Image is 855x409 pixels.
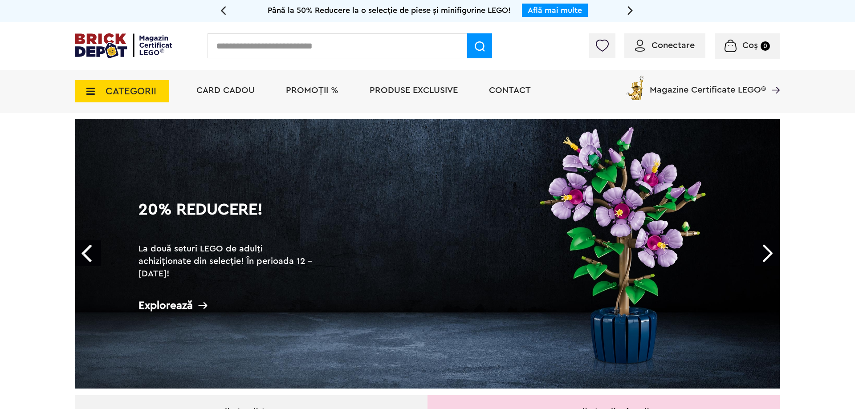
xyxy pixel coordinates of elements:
span: CATEGORII [106,86,156,96]
span: Coș [742,41,758,50]
span: Conectare [651,41,695,50]
a: Magazine Certificate LEGO® [766,74,780,83]
h2: La două seturi LEGO de adulți achiziționate din selecție! În perioada 12 - [DATE]! [138,243,317,280]
div: Explorează [138,300,317,311]
span: Până la 50% Reducere la o selecție de piese și minifigurine LEGO! [268,6,511,14]
h1: 20% Reducere! [138,202,317,234]
a: Card Cadou [196,86,255,95]
a: PROMOȚII % [286,86,338,95]
a: 20% Reducere!La două seturi LEGO de adulți achiziționate din selecție! În perioada 12 - [DATE]!Ex... [75,119,780,389]
a: Prev [75,240,101,266]
a: Produse exclusive [370,86,458,95]
a: Conectare [635,41,695,50]
a: Contact [489,86,531,95]
a: Next [754,240,780,266]
small: 0 [761,41,770,51]
a: Află mai multe [528,6,582,14]
span: Magazine Certificate LEGO® [650,74,766,94]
